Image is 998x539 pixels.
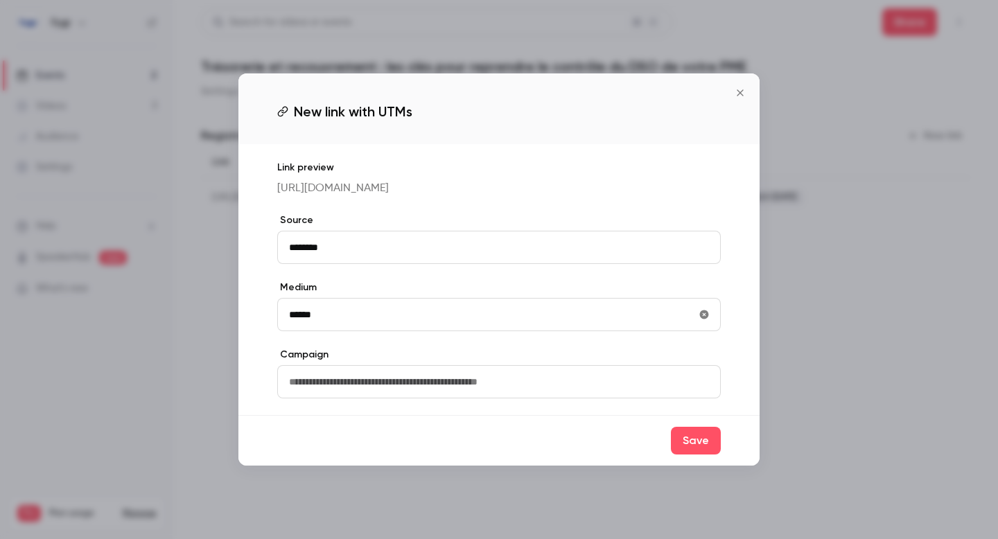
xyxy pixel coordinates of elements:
button: utmMedium [693,303,715,326]
label: Source [277,213,721,227]
p: [URL][DOMAIN_NAME] [277,180,721,197]
p: Link preview [277,161,721,175]
button: Save [671,427,721,454]
label: Medium [277,281,721,294]
button: Close [726,79,754,107]
label: Campaign [277,348,721,362]
span: New link with UTMs [294,101,412,122]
